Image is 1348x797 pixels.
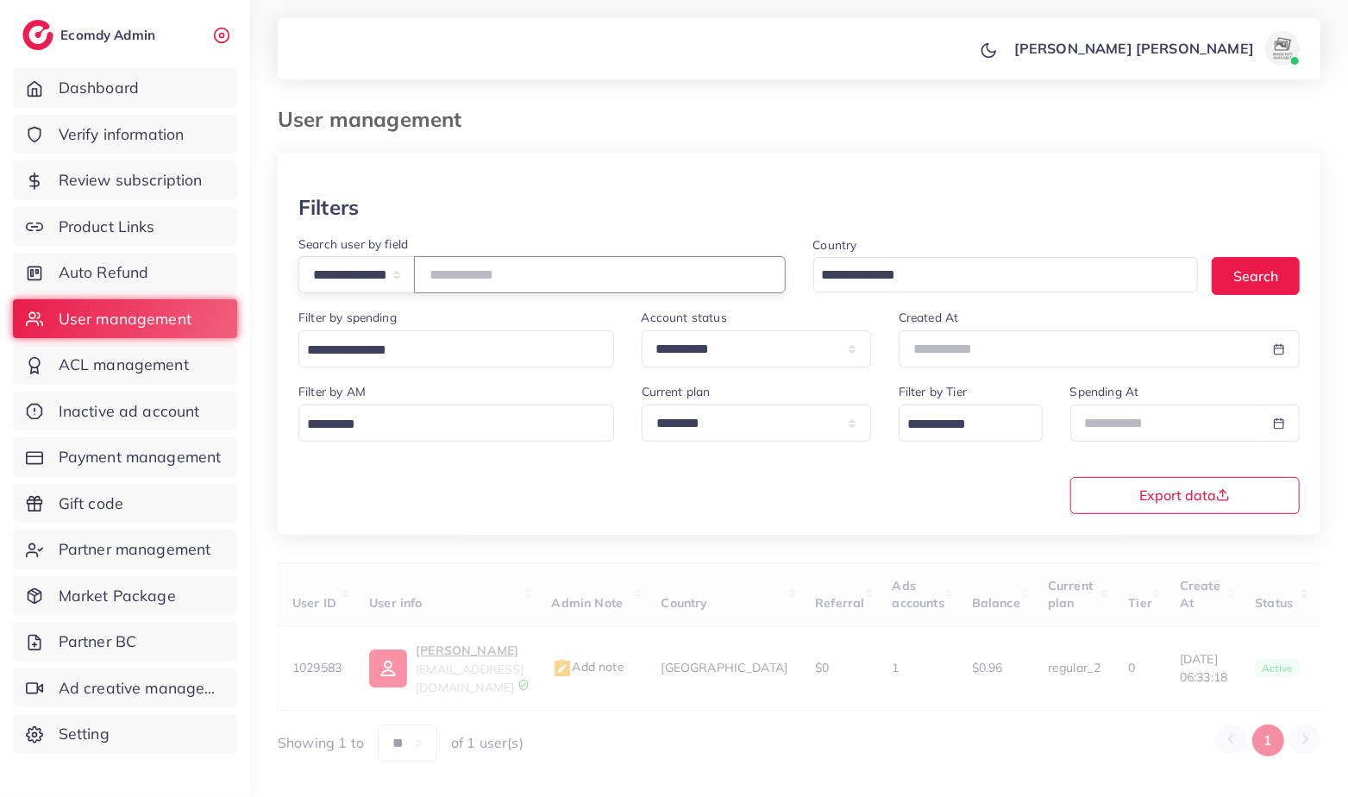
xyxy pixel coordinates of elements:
label: Filter by spending [298,309,397,326]
span: Product Links [59,216,155,238]
a: Payment management [13,437,237,477]
a: Verify information [13,115,237,154]
a: Auto Refund [13,253,237,292]
span: Partner BC [59,631,137,653]
span: Gift code [59,493,123,515]
a: Dashboard [13,68,237,108]
img: logo [22,20,53,50]
input: Search for option [301,411,592,438]
a: Product Links [13,207,237,247]
img: avatar [1265,31,1300,66]
div: Search for option [298,405,614,442]
span: Partner management [59,538,211,561]
input: Search for option [816,262,1176,289]
span: Auto Refund [59,261,149,284]
label: Search user by field [298,235,408,253]
span: Inactive ad account [59,400,200,423]
span: Export data [1139,488,1230,502]
input: Search for option [901,411,1020,438]
a: Inactive ad account [13,392,237,431]
span: Payment management [59,446,222,468]
div: Search for option [813,257,1199,292]
a: Setting [13,714,237,754]
span: Ad creative management [59,677,224,700]
h2: Ecomdy Admin [60,27,160,43]
a: Market Package [13,576,237,616]
div: Search for option [899,405,1043,442]
span: Setting [59,723,110,745]
button: Search [1212,257,1300,294]
a: logoEcomdy Admin [22,20,160,50]
p: [PERSON_NAME] [PERSON_NAME] [1014,38,1254,59]
a: Gift code [13,484,237,524]
a: ACL management [13,345,237,385]
span: ACL management [59,354,189,376]
label: Current plan [642,383,711,400]
label: Account status [642,309,727,326]
label: Country [813,236,857,254]
label: Filter by AM [298,383,366,400]
span: Market Package [59,585,176,607]
span: User management [59,308,191,330]
label: Spending At [1070,383,1139,400]
h3: User management [278,107,475,132]
a: Partner BC [13,622,237,662]
span: Dashboard [59,77,139,99]
label: Created At [899,309,959,326]
button: Export data [1070,477,1300,514]
a: [PERSON_NAME] [PERSON_NAME]avatar [1005,31,1307,66]
span: Review subscription [59,169,203,191]
h3: Filters [298,195,359,220]
a: Ad creative management [13,668,237,708]
a: Partner management [13,530,237,569]
span: Verify information [59,123,185,146]
a: User management [13,299,237,339]
a: Review subscription [13,160,237,200]
div: Search for option [298,330,614,367]
input: Search for option [301,337,592,364]
label: Filter by Tier [899,383,967,400]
